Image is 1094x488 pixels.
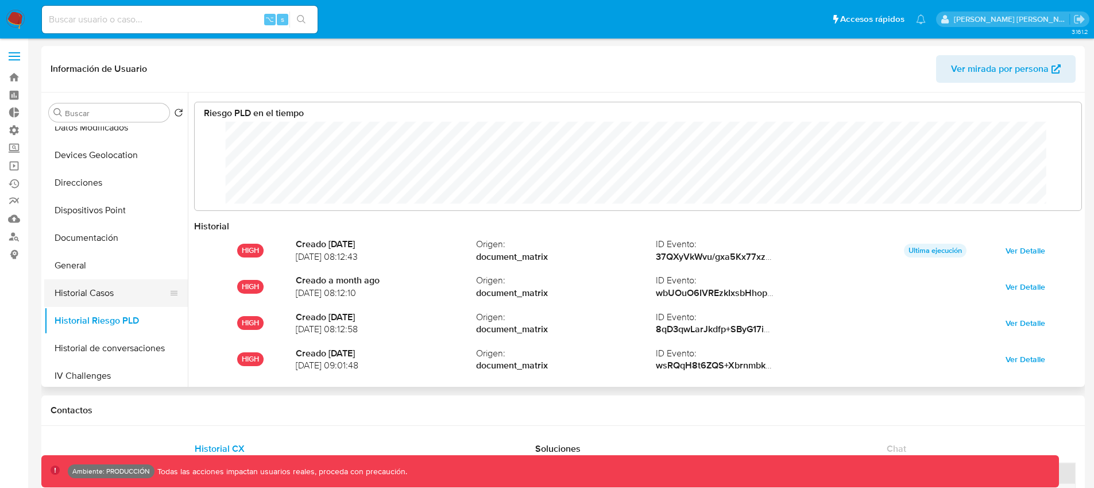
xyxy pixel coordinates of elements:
button: Historial Casos [44,279,179,307]
button: Datos Modificados [44,114,188,141]
strong: 8qD3qwLarJkdfp+SByG17idkdEtNC7hLk35qj1GvfMufjqSdHXDyJ+jLdNIvQtgpvMSrsIBHudoRfIKbMSp62Q== [656,322,1092,336]
span: Historial CX [195,442,245,455]
p: jhon.osorio@mercadolibre.com.co [954,14,1070,25]
p: Ultima ejecución [904,244,967,258]
span: Ver Detalle [1006,315,1045,331]
input: Buscar usuario o caso... [42,12,318,27]
span: Chat [887,442,906,455]
strong: document_matrix [476,287,656,299]
button: Ver Detalle [998,350,1053,368]
button: Ver Detalle [998,241,1053,260]
a: Notificaciones [916,14,926,24]
span: [DATE] 08:12:43 [296,251,476,263]
h1: Información de Usuario [51,63,147,75]
span: Origen : [476,347,656,360]
span: Origen : [476,274,656,287]
span: Ver Detalle [1006,243,1045,259]
button: Ver Detalle [998,278,1053,296]
strong: document_matrix [476,251,656,263]
span: [DATE] 08:12:10 [296,287,476,299]
strong: Riesgo PLD en el tiempo [204,106,304,120]
span: Soluciones [535,442,581,455]
span: s [281,14,284,25]
span: ID Evento : [656,311,836,324]
button: Dispositivos Point [44,197,188,224]
span: ID Evento : [656,238,836,251]
span: Ver mirada por persona [951,55,1049,83]
span: [DATE] 08:12:58 [296,323,476,336]
button: Buscar [53,108,63,117]
button: Direcciones [44,169,188,197]
button: Volver al orden por defecto [174,108,183,121]
p: HIGH [237,244,264,258]
strong: Creado [DATE] [296,238,476,251]
button: search-icon [289,11,313,28]
strong: Historial [194,220,229,233]
span: Origen : [476,311,656,324]
span: [DATE] 09:01:48 [296,359,476,372]
strong: Creado [DATE] [296,347,476,360]
p: HIGH [237,352,264,366]
input: Buscar [65,108,165,118]
span: ID Evento : [656,274,836,287]
button: General [44,252,188,279]
span: Ver Detalle [1006,279,1045,295]
button: IV Challenges [44,362,188,390]
strong: document_matrix [476,323,656,336]
strong: Creado [DATE] [296,311,476,324]
button: Ver mirada por persona [936,55,1076,83]
span: Ver Detalle [1006,351,1045,367]
span: ⌥ [265,14,274,25]
p: Todas las acciones impactan usuarios reales, proceda con precaución. [154,466,407,477]
button: Documentación [44,224,188,252]
a: Salir [1073,13,1085,25]
strong: Creado a month ago [296,274,476,287]
button: Devices Geolocation [44,141,188,169]
p: HIGH [237,280,264,294]
button: Ver Detalle [998,314,1053,332]
span: Accesos rápidos [840,13,904,25]
p: Ambiente: PRODUCCIÓN [72,469,150,474]
h1: Contactos [51,405,1076,416]
p: HIGH [237,316,264,330]
span: Origen : [476,238,656,251]
strong: document_matrix [476,359,656,372]
button: Historial de conversaciones [44,335,188,362]
button: Historial Riesgo PLD [44,307,188,335]
span: ID Evento : [656,347,836,360]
